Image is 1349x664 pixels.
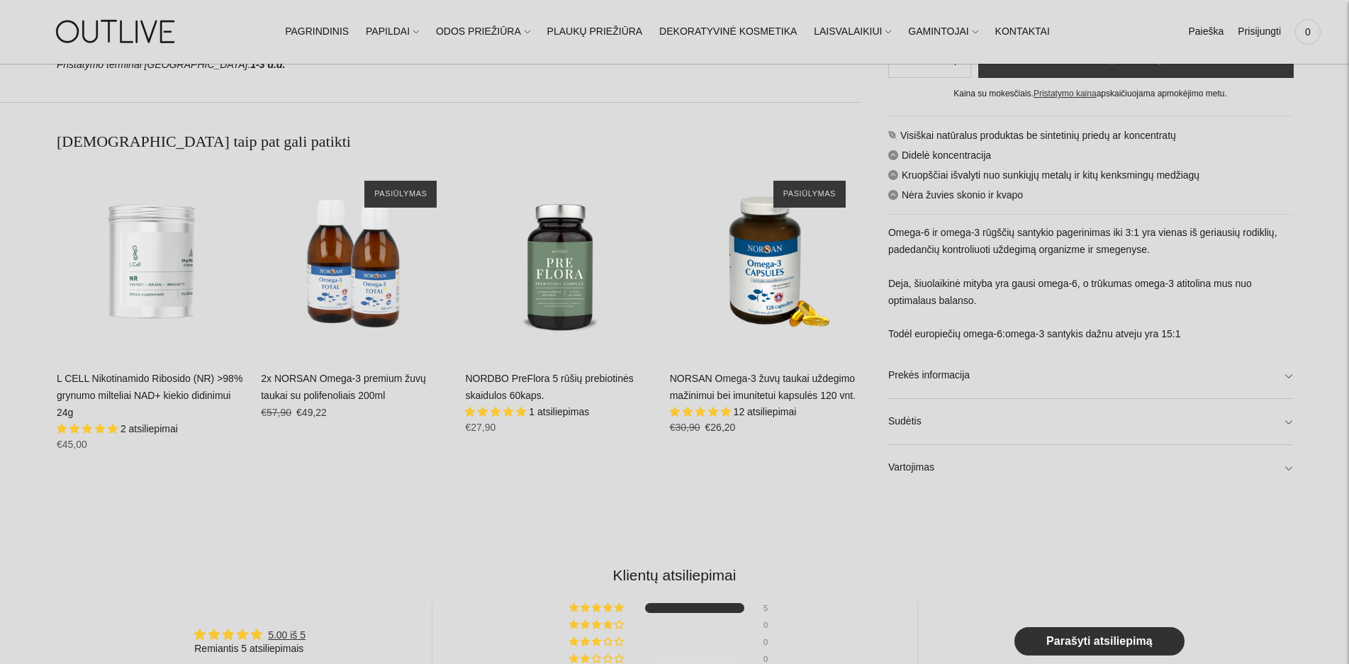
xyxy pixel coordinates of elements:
[1014,627,1185,655] a: Parašyti atsiliepimą
[569,603,626,613] div: 100% (5) reviews with 5 star rating
[670,406,734,417] span: 4.92 stars
[1298,22,1318,42] span: 0
[366,16,419,47] a: PAPILDAI
[57,373,242,418] a: L CELL Nikotinamido Ribosido (NR) >98% grynumo milteliai NAD+ kiekio didinimui 24g
[888,116,1292,490] div: Visiškai natūralus produktas be sintetinių priedų ar koncentratų Didelė koncentracija Kruopščiai ...
[68,565,1281,585] h2: Klientų atsiliepimai
[670,167,860,356] a: NORSAN Omega-3 žuvų taukai uždegimo mažinimui bei imunitetui kapsulės 120 vnt.
[261,407,291,418] s: €57,90
[296,407,327,418] span: €49,22
[888,400,1292,445] a: Sudėtis
[121,423,178,434] span: 2 atsiliepimai
[1034,89,1097,99] a: Pristatymo kaina
[670,422,700,433] s: €30,90
[1295,16,1321,47] a: 0
[1188,16,1224,47] a: Paieška
[465,406,529,417] span: 5.00 stars
[1238,16,1281,47] a: Prisijungti
[261,167,451,356] a: 2x NORSAN Omega-3 premium žuvų taukai su polifenoliais 200ml
[57,439,87,450] span: €45,00
[547,16,643,47] a: PLAUKŲ PRIEŽIŪRA
[268,629,306,641] a: 5.00 iš 5
[888,354,1292,399] a: Prekės informacija
[763,603,780,613] div: 5
[57,59,250,70] em: Pristatymo terminai [GEOGRAPHIC_DATA]:
[57,167,247,356] a: L CELL Nikotinamido Ribosido (NR) >98% grynumo milteliai NAD+ kiekio didinimui 24g
[659,16,797,47] a: DEKORATYVINĖ KOSMETIKA
[888,225,1292,344] p: Omega-6 ir omega-3 rūgščių santykio pagerinimas iki 3:1 yra vienas iš geriausių rodiklių, padedan...
[194,626,306,643] div: Average rating is 5.00 stars
[995,16,1050,47] a: KONTAKTAI
[705,422,736,433] span: €26,20
[194,642,306,656] div: Remiantis 5 atsiliepimais
[465,373,633,401] a: NORDBO PreFlora 5 rūšių prebiotinės skaidulos 60kaps.
[57,131,860,152] h2: [DEMOGRAPHIC_DATA] taip pat gali patikti
[465,422,496,433] span: €27,90
[888,446,1292,491] a: Vartojimas
[814,16,891,47] a: LAISVALAIKIUI
[670,373,856,401] a: NORSAN Omega-3 žuvų taukai uždegimo mažinimui bei imunitetui kapsulės 120 vnt.
[465,167,655,356] a: NORDBO PreFlora 5 rūšių prebiotinės skaidulos 60kaps.
[888,87,1292,102] div: Kaina su mokesčiais. apskaičiuojama apmokėjimo metu.
[529,406,589,417] span: 1 atsiliepimas
[908,16,978,47] a: GAMINTOJAI
[285,16,349,47] a: PAGRINDINIS
[28,7,206,56] img: OUTLIVE
[250,59,285,70] strong: 1-3 d.d.
[734,406,797,417] span: 12 atsiliepimai
[261,373,426,401] a: 2x NORSAN Omega-3 premium žuvų taukai su polifenoliais 200ml
[436,16,530,47] a: ODOS PRIEŽIŪRA
[57,423,121,434] span: 5.00 stars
